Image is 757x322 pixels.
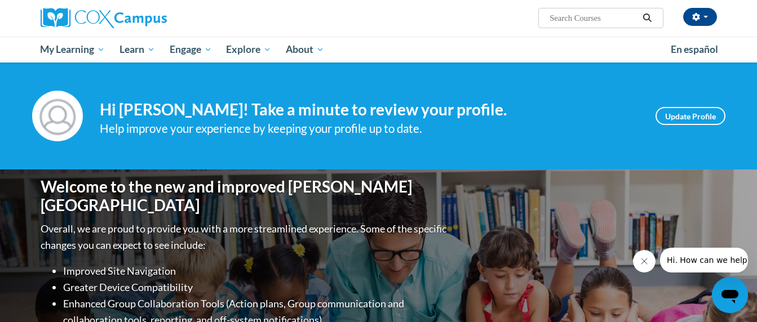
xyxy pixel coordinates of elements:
[656,107,725,125] a: Update Profile
[63,263,449,279] li: Improved Site Navigation
[671,43,718,55] span: En español
[683,8,717,26] button: Account Settings
[226,43,271,56] span: Explore
[660,248,748,272] iframe: Message from company
[33,37,113,62] a: My Learning
[663,38,725,61] a: En español
[7,8,91,17] span: Hi. How can we help?
[41,8,167,28] img: Cox Campus
[32,91,83,141] img: Profile Image
[100,100,639,119] h4: Hi [PERSON_NAME]! Take a minute to review your profile.
[41,8,255,28] a: Cox Campus
[162,37,219,62] a: Engage
[633,250,656,272] iframe: Close message
[41,177,449,215] h1: Welcome to the new and improved [PERSON_NAME][GEOGRAPHIC_DATA]
[712,277,748,313] iframe: Button to launch messaging window
[24,37,734,62] div: Main menu
[119,43,155,56] span: Learn
[548,11,639,25] input: Search Courses
[100,119,639,138] div: Help improve your experience by keeping your profile up to date.
[278,37,331,62] a: About
[286,43,324,56] span: About
[112,37,162,62] a: Learn
[63,279,449,296] li: Greater Device Compatibility
[170,43,212,56] span: Engage
[219,37,278,62] a: Explore
[41,221,449,253] p: Overall, we are proud to provide you with a more streamlined experience. Some of the specific cha...
[639,11,656,25] button: Search
[40,43,105,56] span: My Learning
